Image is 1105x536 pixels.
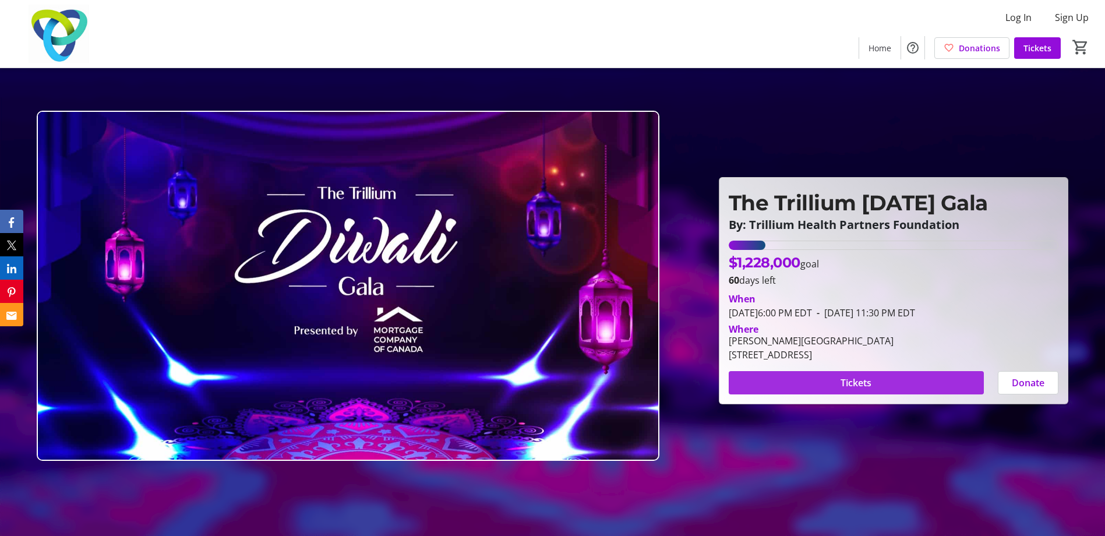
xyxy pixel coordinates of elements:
[812,306,824,319] span: -
[1014,37,1061,59] a: Tickets
[859,37,901,59] a: Home
[729,306,812,319] span: [DATE] 6:00 PM EDT
[729,218,1058,231] p: By: Trillium Health Partners Foundation
[996,8,1041,27] button: Log In
[959,42,1000,54] span: Donations
[729,273,1058,287] p: days left
[1023,42,1051,54] span: Tickets
[729,254,800,271] span: $1,228,000
[841,376,871,390] span: Tickets
[998,371,1058,394] button: Donate
[869,42,891,54] span: Home
[934,37,1009,59] a: Donations
[729,325,758,334] div: Where
[1005,10,1032,24] span: Log In
[729,252,819,273] p: goal
[729,292,756,306] div: When
[729,348,894,362] div: [STREET_ADDRESS]
[729,334,894,348] div: [PERSON_NAME][GEOGRAPHIC_DATA]
[729,187,1058,218] p: The Trillium [DATE] Gala
[1055,10,1089,24] span: Sign Up
[901,36,924,59] button: Help
[729,371,984,394] button: Tickets
[729,241,1058,250] div: 11.176499185667753% of fundraising goal reached
[37,111,659,461] img: Campaign CTA Media Photo
[7,5,111,63] img: Trillium Health Partners Foundation's Logo
[1046,8,1098,27] button: Sign Up
[812,306,915,319] span: [DATE] 11:30 PM EDT
[1012,376,1044,390] span: Donate
[729,274,739,287] span: 60
[1070,37,1091,58] button: Cart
